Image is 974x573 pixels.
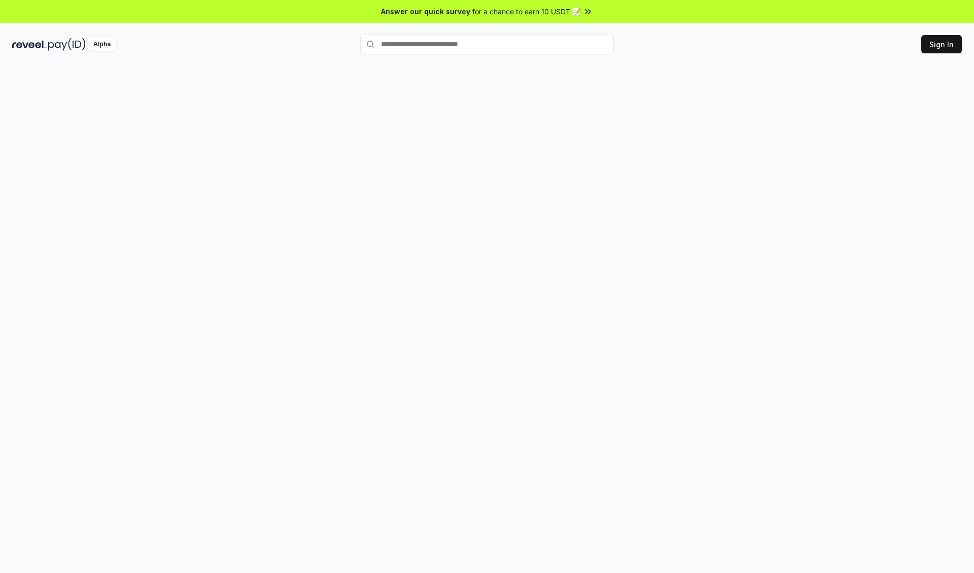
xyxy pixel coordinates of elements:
span: Answer our quick survey [381,6,470,17]
div: Alpha [88,38,116,51]
img: pay_id [48,38,86,51]
span: for a chance to earn 10 USDT 📝 [472,6,581,17]
img: reveel_dark [12,38,46,51]
button: Sign In [921,35,962,53]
